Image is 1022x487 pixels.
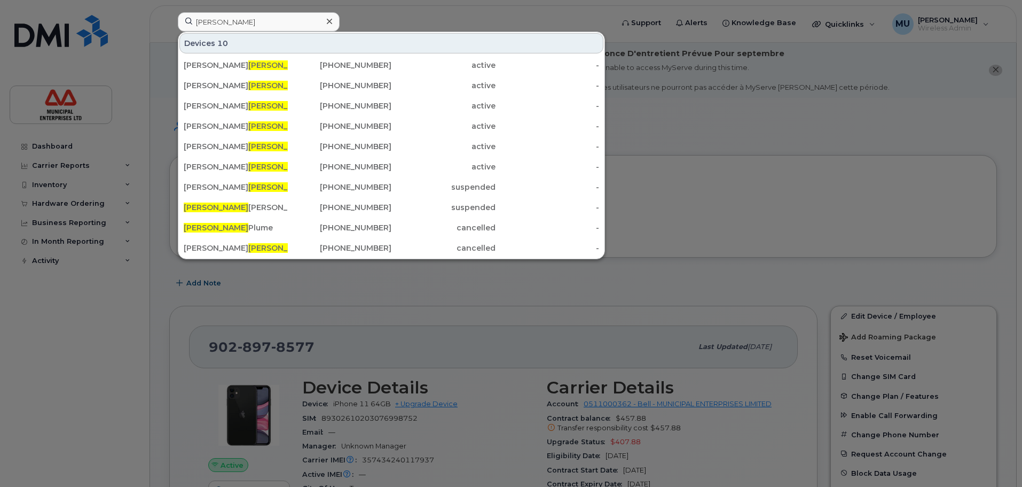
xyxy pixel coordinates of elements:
[391,80,496,91] div: active
[184,203,248,212] span: [PERSON_NAME]
[496,243,600,253] div: -
[248,162,313,172] span: [PERSON_NAME]
[391,243,496,253] div: cancelled
[184,202,288,213] div: [PERSON_NAME]
[496,161,600,172] div: -
[184,80,288,91] div: [PERSON_NAME]
[288,121,392,132] div: [PHONE_NUMBER]
[288,101,392,111] div: [PHONE_NUMBER]
[179,238,603,258] a: [PERSON_NAME][PERSON_NAME][PHONE_NUMBER]cancelled-
[184,161,288,172] div: [PERSON_NAME]
[288,60,392,71] div: [PHONE_NUMBER]
[391,60,496,71] div: active
[184,121,288,132] div: [PERSON_NAME]
[179,117,603,136] a: [PERSON_NAME][PERSON_NAME][PHONE_NUMBER]active-
[288,243,392,253] div: [PHONE_NUMBER]
[248,81,313,90] span: [PERSON_NAME]
[391,141,496,152] div: active
[184,141,288,152] div: [PERSON_NAME]
[496,202,600,213] div: -
[248,182,313,192] span: [PERSON_NAME]
[288,202,392,213] div: [PHONE_NUMBER]
[184,222,288,233] div: Plume
[288,141,392,152] div: [PHONE_NUMBER]
[248,60,313,70] span: [PERSON_NAME]
[496,60,600,71] div: -
[288,182,392,192] div: [PHONE_NUMBER]
[496,101,600,111] div: -
[248,243,313,253] span: [PERSON_NAME]
[184,101,288,111] div: [PERSON_NAME]
[179,157,603,176] a: [PERSON_NAME][PERSON_NAME][PHONE_NUMBER]active-
[217,38,228,49] span: 10
[391,202,496,213] div: suspended
[248,121,313,131] span: [PERSON_NAME]
[184,243,288,253] div: [PERSON_NAME]
[179,33,603,53] div: Devices
[179,218,603,237] a: [PERSON_NAME]Plume[PHONE_NUMBER]cancelled-
[248,142,313,151] span: [PERSON_NAME]
[179,137,603,156] a: [PERSON_NAME][PERSON_NAME][PHONE_NUMBER]active-
[179,96,603,115] a: [PERSON_NAME][PERSON_NAME][PHONE_NUMBER]active-
[248,101,313,111] span: [PERSON_NAME]
[391,161,496,172] div: active
[496,141,600,152] div: -
[184,223,248,233] span: [PERSON_NAME]
[179,56,603,75] a: [PERSON_NAME][PERSON_NAME][PHONE_NUMBER]active-
[391,101,496,111] div: active
[391,182,496,192] div: suspended
[288,161,392,172] div: [PHONE_NUMBER]
[496,182,600,192] div: -
[179,177,603,197] a: [PERSON_NAME][PERSON_NAME][PHONE_NUMBER]suspended-
[179,76,603,95] a: [PERSON_NAME][PERSON_NAME][PHONE_NUMBER]active-
[288,222,392,233] div: [PHONE_NUMBER]
[184,60,288,71] div: [PERSON_NAME]
[496,121,600,132] div: -
[496,222,600,233] div: -
[288,80,392,91] div: [PHONE_NUMBER]
[179,198,603,217] a: [PERSON_NAME][PERSON_NAME][PHONE_NUMBER]suspended-
[391,121,496,132] div: active
[496,80,600,91] div: -
[391,222,496,233] div: cancelled
[184,182,288,192] div: [PERSON_NAME]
